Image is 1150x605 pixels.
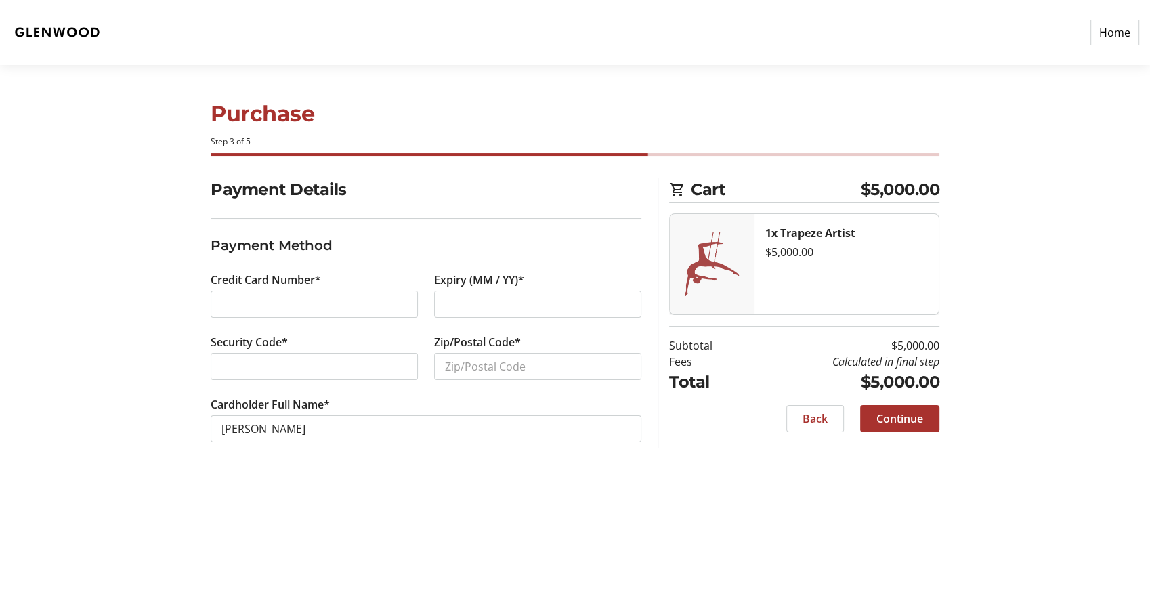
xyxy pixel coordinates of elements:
td: $5,000.00 [747,370,939,394]
input: Card Holder Name [211,415,641,442]
label: Security Code* [211,334,288,350]
span: Cart [691,178,861,202]
div: Step 3 of 5 [211,135,939,148]
span: Back [803,411,828,427]
div: $5,000.00 [765,244,928,260]
iframe: Secure expiration date input frame [445,296,631,312]
button: Back [786,405,844,432]
label: Expiry (MM / YY)* [434,272,524,288]
h1: Purchase [211,98,939,130]
td: Total [669,370,747,394]
label: Zip/Postal Code* [434,334,521,350]
iframe: Secure card number input frame [221,296,407,312]
strong: 1x Trapeze Artist [765,226,855,241]
h2: Payment Details [211,178,641,202]
td: Fees [669,354,747,370]
h3: Payment Method [211,235,641,255]
td: Calculated in final step [747,354,939,370]
td: $5,000.00 [747,337,939,354]
input: Zip/Postal Code [434,353,641,380]
button: Continue [860,405,939,432]
a: Home [1090,20,1139,45]
td: Subtotal [669,337,747,354]
label: Credit Card Number* [211,272,321,288]
span: $5,000.00 [861,178,940,202]
label: Cardholder Full Name* [211,396,330,413]
img: Glenwood, Inc.'s Logo [11,5,107,60]
img: Trapeze Artist [670,214,754,314]
iframe: Secure CVC input frame [221,358,407,375]
span: Continue [876,411,923,427]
